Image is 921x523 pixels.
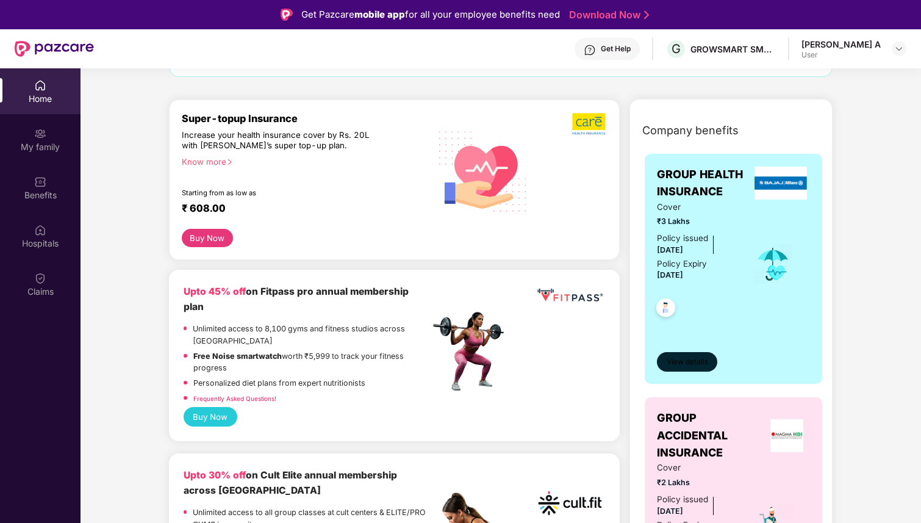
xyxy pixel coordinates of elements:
[657,409,764,461] span: GROUP ACCIDENTAL INSURANCE
[34,224,46,236] img: svg+xml;base64,PHN2ZyBpZD0iSG9zcGl0YWxzIiB4bWxucz0iaHR0cDovL3d3dy53My5vcmcvMjAwMC9zdmciIHdpZHRoPS...
[535,284,605,306] img: fppp.png
[657,232,708,245] div: Policy issued
[429,309,515,394] img: fpp.png
[657,477,737,489] span: ₹2 Lakhs
[657,166,751,201] span: GROUP HEALTH INSURANCE
[801,38,881,50] div: [PERSON_NAME] A
[193,395,276,402] a: Frequently Asked Questions!
[34,128,46,140] img: svg+xml;base64,PHN2ZyB3aWR0aD0iMjAiIGhlaWdodD0iMjAiIHZpZXdCb3g9IjAgMCAyMCAyMCIgZmlsbD0ibm9uZSIgeG...
[182,130,377,151] div: Increase your health insurance cover by Rs. 20L with [PERSON_NAME]’s super top-up plan.
[657,245,683,254] span: [DATE]
[430,117,536,225] img: svg+xml;base64,PHN2ZyB4bWxucz0iaHR0cDovL3d3dy53My5vcmcvMjAwMC9zdmciIHhtbG5zOnhsaW5rPSJodHRwOi8vd3...
[690,43,776,55] div: GROWSMART SMB SOLUTIONS PRIVATE LIMITED
[657,201,737,214] span: Cover
[657,507,683,516] span: [DATE]
[184,469,397,496] b: on Cult Elite annual membership across [GEOGRAPHIC_DATA]
[182,157,423,165] div: Know more
[301,7,560,22] div: Get Pazcare for all your employee benefits need
[182,202,418,217] div: ₹ 608.00
[584,44,596,56] img: svg+xml;base64,PHN2ZyBpZD0iSGVscC0zMngzMiIgeG1sbnM9Imh0dHA6Ly93d3cudzMub3JnLzIwMDAvc3ZnIiB3aWR0aD...
[193,377,365,389] p: Personalized diet plans from expert nutritionists
[15,41,94,57] img: New Pazcare Logo
[642,122,739,139] span: Company benefits
[226,159,233,165] span: right
[672,41,681,56] span: G
[657,215,737,228] span: ₹3 Lakhs
[667,356,708,368] span: View details
[651,295,681,325] img: svg+xml;base64,PHN2ZyB4bWxucz0iaHR0cDovL3d3dy53My5vcmcvMjAwMC9zdmciIHdpZHRoPSI0OC45NDMiIGhlaWdodD...
[281,9,293,21] img: Logo
[182,229,233,247] button: Buy Now
[193,350,429,374] p: worth ₹5,999 to track your fitness progress
[182,189,378,197] div: Starting from as low as
[572,112,607,135] img: b5dec4f62d2307b9de63beb79f102df3.png
[34,272,46,284] img: svg+xml;base64,PHN2ZyBpZD0iQ2xhaW0iIHhtbG5zPSJodHRwOi8vd3d3LnczLm9yZy8yMDAwL3N2ZyIgd2lkdGg9IjIwIi...
[184,469,246,481] b: Upto 30% off
[193,352,282,361] strong: Free Noise smartwatch
[193,323,429,347] p: Unlimited access to 8,100 gyms and fitness studios across [GEOGRAPHIC_DATA]
[184,286,246,297] b: Upto 45% off
[657,493,708,506] div: Policy issued
[770,419,803,452] img: insurerLogo
[657,461,737,474] span: Cover
[184,407,237,427] button: Buy Now
[753,244,793,284] img: icon
[601,44,631,54] div: Get Help
[754,167,807,200] img: insurerLogo
[182,112,430,124] div: Super-topup Insurance
[354,9,405,20] strong: mobile app
[801,50,881,60] div: User
[657,258,707,270] div: Policy Expiry
[657,352,717,372] button: View details
[34,79,46,92] img: svg+xml;base64,PHN2ZyBpZD0iSG9tZSIgeG1sbnM9Imh0dHA6Ly93d3cudzMub3JnLzIwMDAvc3ZnIiB3aWR0aD0iMjAiIG...
[644,9,649,21] img: Stroke
[569,9,645,21] a: Download Now
[34,176,46,188] img: svg+xml;base64,PHN2ZyBpZD0iQmVuZWZpdHMiIHhtbG5zPSJodHRwOi8vd3d3LnczLm9yZy8yMDAwL3N2ZyIgd2lkdGg9Ij...
[657,270,683,280] span: [DATE]
[894,44,904,54] img: svg+xml;base64,PHN2ZyBpZD0iRHJvcGRvd24tMzJ4MzIiIHhtbG5zPSJodHRwOi8vd3d3LnczLm9yZy8yMDAwL3N2ZyIgd2...
[184,286,409,312] b: on Fitpass pro annual membership plan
